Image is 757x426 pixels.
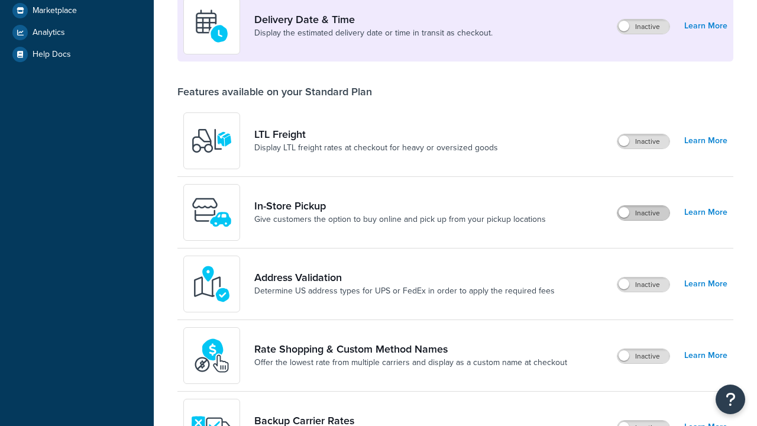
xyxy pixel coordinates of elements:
img: kIG8fy0lQAAAABJRU5ErkJggg== [191,263,232,305]
img: icon-duo-feat-rate-shopping-ecdd8bed.png [191,335,232,376]
a: Help Docs [9,44,145,65]
span: Analytics [33,28,65,38]
label: Inactive [617,20,669,34]
a: Address Validation [254,271,555,284]
span: Help Docs [33,50,71,60]
img: y79ZsPf0fXUFUhFXDzUgf+ktZg5F2+ohG75+v3d2s1D9TjoU8PiyCIluIjV41seZevKCRuEjTPPOKHJsQcmKCXGdfprl3L4q7... [191,120,232,162]
a: Display the estimated delivery date or time in transit as checkout. [254,27,493,39]
a: Determine US address types for UPS or FedEx in order to apply the required fees [254,285,555,297]
label: Inactive [617,349,669,363]
a: Learn More [684,347,727,364]
a: Display LTL freight rates at checkout for heavy or oversized goods [254,142,498,154]
a: Learn More [684,276,727,292]
a: Give customers the option to buy online and pick up from your pickup locations [254,214,546,225]
a: Learn More [684,133,727,149]
img: wfgcfpwTIucLEAAAAASUVORK5CYII= [191,192,232,233]
span: Marketplace [33,6,77,16]
img: gfkeb5ejjkALwAAAABJRU5ErkJggg== [191,5,232,47]
a: In-Store Pickup [254,199,546,212]
a: Offer the lowest rate from multiple carriers and display as a custom name at checkout [254,357,567,369]
a: LTL Freight [254,128,498,141]
a: Rate Shopping & Custom Method Names [254,343,567,356]
div: Features available on your Standard Plan [177,85,372,98]
a: Learn More [684,18,727,34]
a: Delivery Date & Time [254,13,493,26]
button: Open Resource Center [716,385,745,414]
a: Learn More [684,204,727,221]
label: Inactive [617,206,669,220]
label: Inactive [617,134,669,149]
a: Analytics [9,22,145,43]
label: Inactive [617,277,669,292]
